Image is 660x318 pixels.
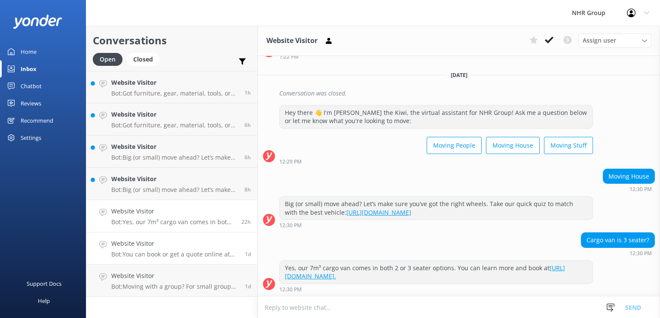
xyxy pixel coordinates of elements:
a: Open [93,54,127,64]
h4: Website Visitor [111,271,238,281]
div: Settings [21,129,41,146]
div: Sep 19 2025 12:30pm (UTC +12:00) Pacific/Auckland [279,222,593,228]
a: Closed [127,54,164,64]
a: Website VisitorBot:Got furniture, gear, material, tools, or freight to move? Take our quiz to fin... [86,71,257,103]
div: Help [38,292,50,309]
div: Cargo van is 3 seater? [581,233,654,247]
button: Moving House [486,137,540,154]
div: Big (or small) move ahead? Let’s make sure you’ve got the right wheels. Take our quick quiz to ma... [280,197,593,219]
div: Sep 19 2025 12:30pm (UTC +12:00) Pacific/Auckland [581,250,655,256]
p: Bot: Big (or small) move ahead? Let’s make sure you’ve got the right wheels. Take our quick quiz ... [111,186,238,194]
button: Moving Stuff [544,137,593,154]
span: Sep 20 2025 04:20am (UTC +12:00) Pacific/Auckland [244,154,251,161]
a: [URL][DOMAIN_NAME] [346,208,411,216]
div: Home [21,43,37,60]
strong: 12:30 PM [279,223,302,228]
div: Open [93,53,122,66]
strong: 12:29 PM [279,159,302,164]
a: Website VisitorBot:Moving with a group? For small groups of 1–5 people, you can enquire about our... [86,265,257,297]
h4: Website Visitor [111,142,238,151]
a: Website VisitorBot:Big (or small) move ahead? Let’s make sure you’ve got the right wheels. Take o... [86,136,257,168]
strong: 12:30 PM [279,287,302,292]
span: Sep 20 2025 08:51am (UTC +12:00) Pacific/Auckland [244,89,251,96]
span: Sep 20 2025 01:45am (UTC +12:00) Pacific/Auckland [244,186,251,193]
h4: Website Visitor [111,239,238,248]
div: Conversation was closed. [279,86,655,101]
div: Yes, our 7m³ cargo van comes in both 2 or 3 seater options. You can learn more and book at [280,261,593,284]
p: Bot: Moving with a group? For small groups of 1–5 people, you can enquire about our cars and SUVs... [111,283,238,290]
p: Bot: You can book or get a quote online at [URL][DOMAIN_NAME]. Alternatively, you can call our fr... [111,250,238,258]
p: Bot: Yes, our 7m³ cargo van comes in both 2 or 3 seater options. You can learn more and book at [... [111,218,235,226]
span: [DATE] [446,71,473,79]
div: Moving House [603,169,654,184]
strong: 12:30 PM [629,187,652,192]
a: Website VisitorBot:Got furniture, gear, material, tools, or freight to move? Take our quiz to fin... [86,103,257,136]
span: Sep 19 2025 12:30pm (UTC +12:00) Pacific/Auckland [241,218,251,225]
div: Closed [127,53,159,66]
span: Sep 20 2025 04:36am (UTC +12:00) Pacific/Auckland [244,121,251,129]
p: Bot: Got furniture, gear, material, tools, or freight to move? Take our quiz to find the best veh... [111,121,238,129]
a: Website VisitorBot:Yes, our 7m³ cargo van comes in both 2 or 3 seater options. You can learn more... [86,200,257,232]
h4: Website Visitor [111,207,235,216]
h3: Website Visitor [266,35,318,46]
div: Inbox [21,60,37,77]
h4: Website Visitor [111,110,238,119]
div: Hey there 👋 I'm [PERSON_NAME] the Kiwi, the virtual assistant for NHR Group! Ask me a question be... [280,105,593,128]
p: Bot: Big (or small) move ahead? Let’s make sure you’ve got the right wheels. Take our quick quiz ... [111,154,238,161]
div: Support Docs [27,275,61,292]
img: yonder-white-logo.png [13,15,62,29]
h4: Website Visitor [111,174,238,184]
h4: Website Visitor [111,78,238,87]
span: Assign user [583,36,616,45]
div: Assign User [578,34,651,47]
div: Reviews [21,95,41,112]
p: Bot: Got furniture, gear, material, tools, or freight to move? Take our quiz to find the best veh... [111,90,238,97]
a: Website VisitorBot:Big (or small) move ahead? Let’s make sure you’ve got the right wheels. Take o... [86,168,257,200]
span: Sep 19 2025 02:14am (UTC +12:00) Pacific/Auckland [245,250,251,258]
div: Sep 19 2025 12:30pm (UTC +12:00) Pacific/Auckland [603,186,655,192]
div: 2025-09-18T20:48:06.629 [263,86,655,101]
a: Website VisitorBot:You can book or get a quote online at [URL][DOMAIN_NAME]. Alternatively, you c... [86,232,257,265]
div: Sep 18 2025 01:22pm (UTC +12:00) Pacific/Auckland [279,53,593,59]
div: Sep 19 2025 12:30pm (UTC +12:00) Pacific/Auckland [279,286,593,292]
div: Recommend [21,112,53,129]
button: Moving People [427,137,482,154]
h2: Conversations [93,32,251,49]
strong: 12:30 PM [629,251,652,256]
strong: 1:22 PM [279,54,299,59]
a: [URL][DOMAIN_NAME]. [285,264,565,281]
div: Chatbot [21,77,42,95]
span: Sep 19 2025 12:48am (UTC +12:00) Pacific/Auckland [245,283,251,290]
div: Sep 19 2025 12:29pm (UTC +12:00) Pacific/Auckland [279,158,593,164]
